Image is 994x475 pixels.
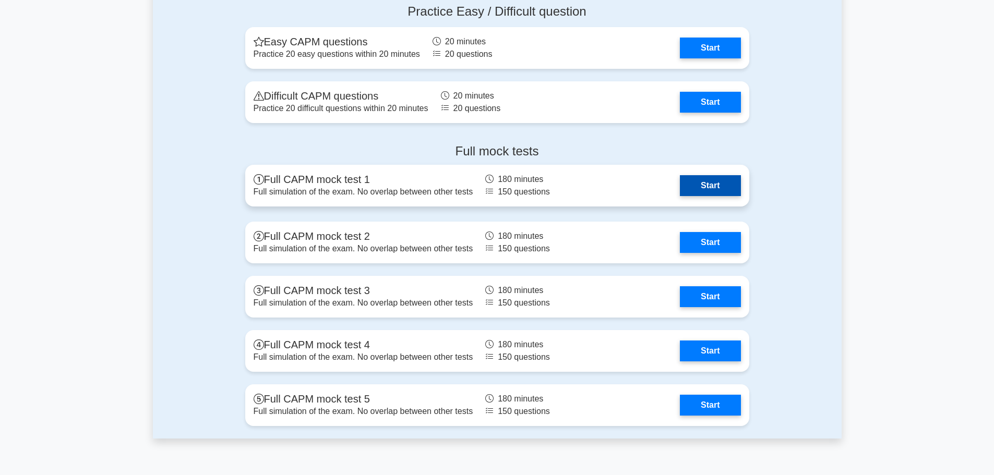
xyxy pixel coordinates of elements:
[680,232,740,253] a: Start
[680,92,740,113] a: Start
[680,38,740,58] a: Start
[680,286,740,307] a: Start
[680,340,740,361] a: Start
[245,4,749,19] h4: Practice Easy / Difficult question
[245,144,749,159] h4: Full mock tests
[680,395,740,416] a: Start
[680,175,740,196] a: Start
